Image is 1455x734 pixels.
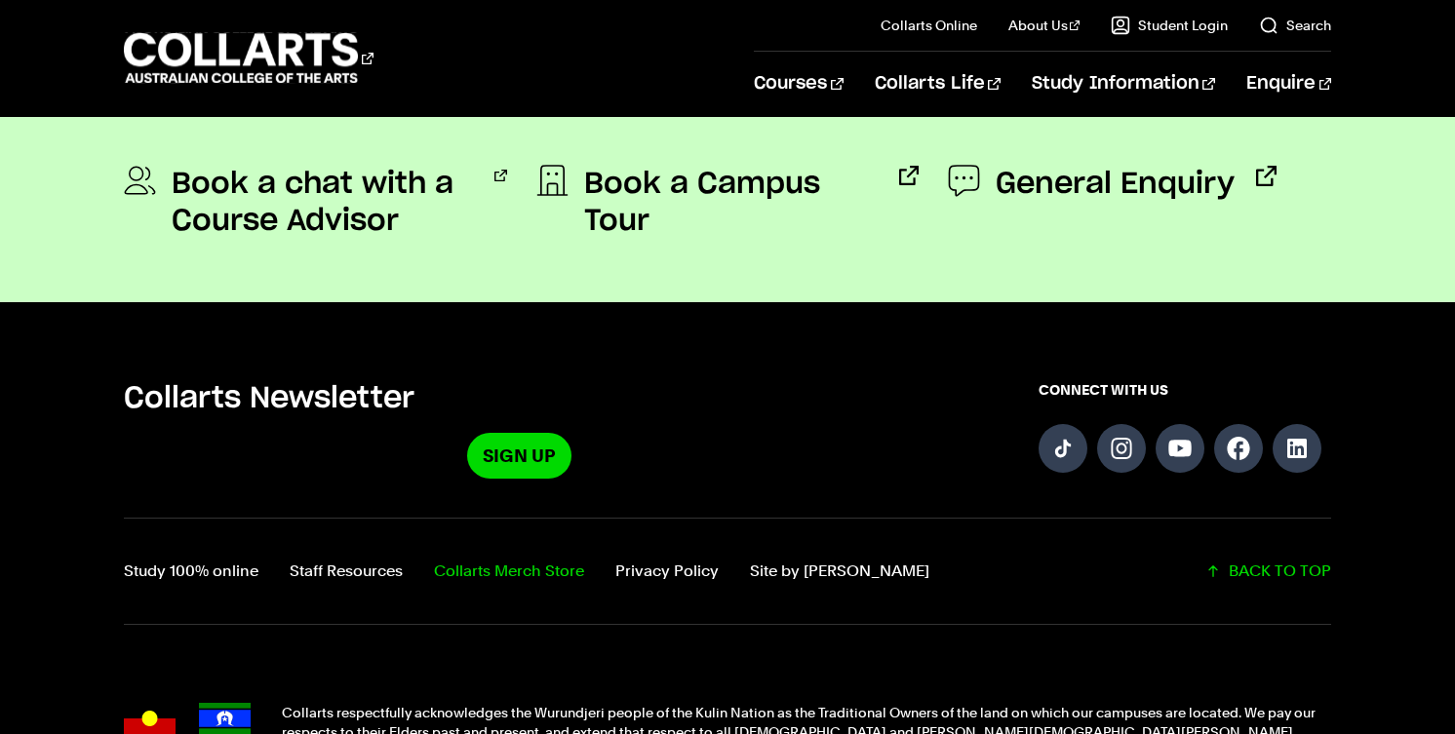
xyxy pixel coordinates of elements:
[1111,16,1228,35] a: Student Login
[124,30,374,86] div: Go to homepage
[1039,424,1087,473] a: Follow us on TikTok
[1259,16,1331,35] a: Search
[1156,424,1204,473] a: Follow us on YouTube
[1039,380,1331,479] div: Connect with us on social media
[124,558,929,585] nav: Footer navigation
[1214,424,1263,473] a: Follow us on Facebook
[124,166,507,240] a: Book a chat with a Course Advisor
[875,52,1001,116] a: Collarts Life
[754,52,843,116] a: Courses
[948,166,1277,203] a: General Enquiry
[172,166,474,240] span: Book a chat with a Course Advisor
[750,558,929,585] a: Site by Calico
[615,558,719,585] a: Privacy Policy
[1273,424,1321,473] a: Follow us on LinkedIn
[290,558,403,585] a: Staff Resources
[124,558,258,585] a: Study 100% online
[124,380,914,417] h5: Collarts Newsletter
[1008,16,1081,35] a: About Us
[536,166,920,240] a: Book a Campus Tour
[881,16,977,35] a: Collarts Online
[1039,380,1331,400] span: CONNECT WITH US
[124,703,176,734] img: Australian Aboriginal flag
[1246,52,1331,116] a: Enquire
[1097,424,1146,473] a: Follow us on Instagram
[199,703,251,734] img: Torres Strait Islander flag
[1032,52,1215,116] a: Study Information
[467,433,571,479] a: Sign Up
[584,166,879,240] span: Book a Campus Tour
[1205,558,1331,585] a: Scroll back to top of the page
[434,558,584,585] a: Collarts Merch Store
[996,166,1235,203] span: General Enquiry
[124,518,1331,625] div: Additional links and back-to-top button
